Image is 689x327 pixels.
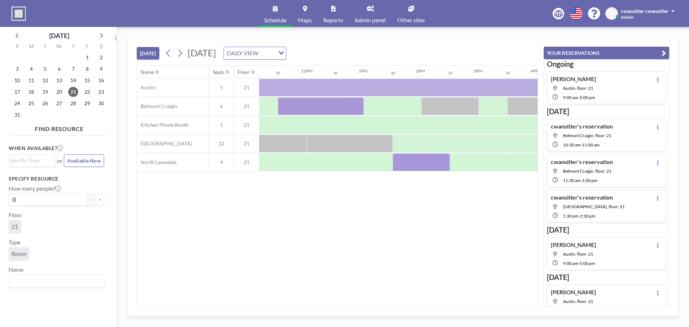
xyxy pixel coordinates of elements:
[563,142,581,148] span: 10:30 AM
[547,225,666,234] h3: [DATE]
[38,42,52,52] div: T
[12,110,22,120] span: Sunday, August 31, 2025
[94,42,108,52] div: S
[355,17,386,23] span: Admin panel
[580,213,595,219] span: 2:30 PM
[551,75,596,83] h4: [PERSON_NAME]
[264,17,286,23] span: Schedule
[333,71,338,75] div: 30
[9,122,110,132] h4: FIND RESOURCE
[67,158,101,164] span: Available Now
[9,211,22,219] label: Floor
[473,68,482,74] div: 3PM
[96,98,106,108] span: Saturday, August 30, 2025
[11,6,26,21] img: organization-logo
[224,47,286,59] div: Search for option
[54,64,64,74] span: Wednesday, August 6, 2025
[238,69,250,75] div: Floor
[397,17,425,23] span: Other sites
[580,95,595,100] span: 5:00 PM
[96,75,106,85] span: Saturday, August 16, 2025
[9,275,104,287] div: Search for option
[82,87,92,97] span: Friday, August 22, 2025
[261,48,274,58] input: Search for option
[10,157,51,164] input: Search for option
[188,47,216,58] span: [DATE]
[551,289,596,296] h4: [PERSON_NAME]
[551,241,596,248] h4: [PERSON_NAME]
[234,103,259,109] span: 21
[9,185,61,192] label: How many people?
[301,68,313,74] div: 12PM
[531,68,540,74] div: 4PM
[582,142,600,148] span: 11:00 AM
[209,122,234,128] span: 1
[578,95,580,100] span: -
[234,159,259,165] span: 21
[68,87,78,97] span: Thursday, August 21, 2025
[95,193,104,206] button: +
[26,64,36,74] span: Monday, August 4, 2025
[416,68,425,74] div: 2PM
[40,98,50,108] span: Tuesday, August 26, 2025
[10,42,24,52] div: S
[87,193,95,206] button: -
[580,261,595,266] span: 5:00 PM
[49,31,69,41] div: [DATE]
[54,87,64,97] span: Wednesday, August 20, 2025
[551,123,613,130] h4: cwansitler's reservation
[12,64,22,74] span: Sunday, August 3, 2025
[609,10,615,17] span: CC
[563,213,578,219] span: 1:30 PM
[9,176,104,182] h3: Specify resource
[54,75,64,85] span: Wednesday, August 13, 2025
[26,98,36,108] span: Monday, August 25, 2025
[12,87,22,97] span: Sunday, August 17, 2025
[40,75,50,85] span: Tuesday, August 12, 2025
[57,157,62,164] span: or
[80,42,94,52] div: F
[12,75,22,85] span: Sunday, August 10, 2025
[96,64,106,74] span: Saturday, August 9, 2025
[137,159,177,165] span: North Lawndale
[24,42,38,52] div: M
[26,75,36,85] span: Monday, August 11, 2025
[137,84,155,91] span: Austin
[391,71,395,75] div: 30
[11,223,18,230] span: 21
[10,276,100,286] input: Search for option
[11,250,26,257] span: Room
[209,140,234,147] span: 12
[225,48,260,58] span: DAILY VIEW
[82,64,92,74] span: Friday, August 8, 2025
[9,239,20,246] label: Type
[82,52,92,62] span: Friday, August 1, 2025
[551,194,613,201] h4: cwansitler's reservation
[141,69,154,75] div: Name
[137,47,159,60] button: [DATE]
[40,64,50,74] span: Tuesday, August 5, 2025
[551,158,613,165] h4: cwansitler's reservation
[40,87,50,97] span: Tuesday, August 19, 2025
[68,64,78,74] span: Thursday, August 7, 2025
[506,71,510,75] div: 30
[298,17,312,23] span: Maps
[547,60,666,69] h3: Ongoing
[64,154,104,167] button: Available Now
[581,178,582,183] span: -
[52,42,66,52] div: W
[209,103,234,109] span: 6
[82,98,92,108] span: Friday, August 29, 2025
[137,103,177,109] span: Belmont Craigin
[323,17,343,23] span: Reports
[9,155,55,166] div: Search for option
[68,75,78,85] span: Thursday, August 14, 2025
[563,133,611,138] span: Belmont Craigin, floor: 21
[578,213,580,219] span: -
[547,107,666,116] h3: [DATE]
[9,266,23,273] label: Name
[137,122,188,128] span: Kitchen Phone Booth
[234,84,259,91] span: 21
[54,98,64,108] span: Wednesday, August 27, 2025
[547,273,666,282] h3: [DATE]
